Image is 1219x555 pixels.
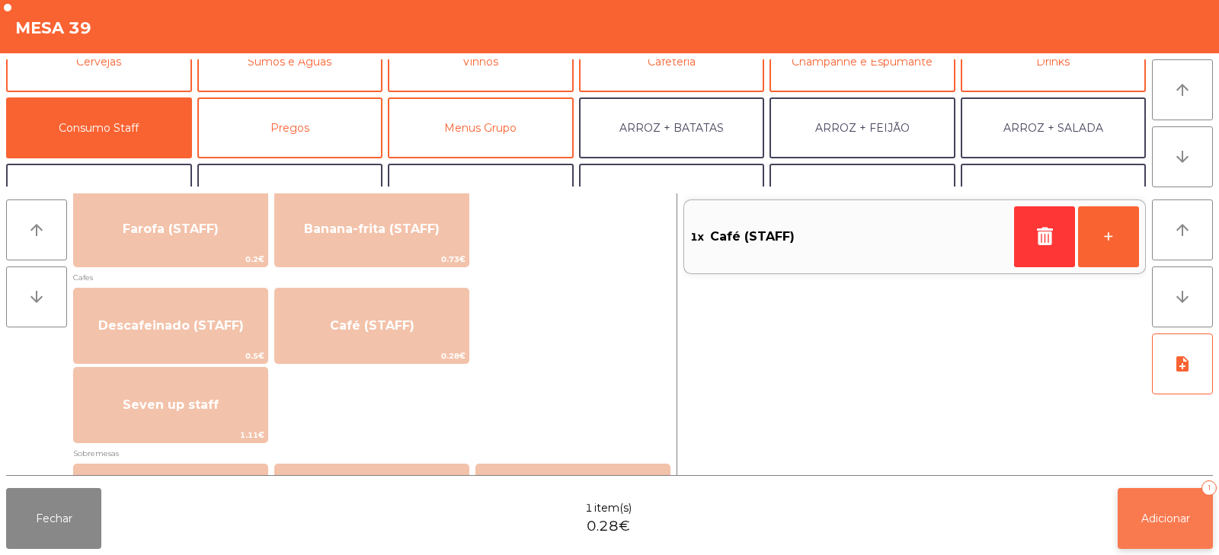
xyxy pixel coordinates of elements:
[961,164,1147,225] button: FEIJÃO + FEIJÃO
[197,31,383,92] button: Sumos e Águas
[73,446,670,461] span: Sobremesas
[6,97,192,158] button: Consumo Staff
[1173,221,1192,239] i: arrow_upward
[594,500,632,516] span: item(s)
[73,270,670,285] span: Cafes
[1152,59,1213,120] button: arrow_upward
[388,31,574,92] button: Vinhos
[123,397,219,412] span: Seven up staff
[388,164,574,225] button: BATATA + SALADA
[15,17,91,40] h4: Mesa 39
[690,225,704,248] span: 1x
[6,488,101,549] button: Fechar
[275,349,469,363] span: 0.28€
[6,31,192,92] button: Cervejas
[1173,288,1192,306] i: arrow_downward
[1152,199,1213,260] button: arrow_upward
[1152,126,1213,187] button: arrow_downward
[27,288,46,306] i: arrow_downward
[1078,206,1139,267] button: +
[1201,480,1217,496] div: 1
[961,97,1147,158] button: ARROZ + SALADA
[388,97,574,158] button: Menus Grupo
[769,31,955,92] button: Champanhe e Espumante
[585,500,593,516] span: 1
[769,164,955,225] button: FEIJÃO + SALADA
[74,349,267,363] span: 0.5€
[6,199,67,260] button: arrow_upward
[961,31,1147,92] button: Drinks
[6,266,67,327] button: arrow_downward
[587,516,630,537] span: 0.28€
[1173,355,1192,373] i: note_add
[330,318,414,333] span: Café (STAFF)
[74,428,267,442] span: 1.11€
[74,252,267,266] span: 0.2€
[197,97,383,158] button: Pregos
[579,31,765,92] button: Cafeteria
[1173,148,1192,166] i: arrow_downward
[710,225,795,248] span: Café (STAFF)
[769,97,955,158] button: ARROZ + FEIJÃO
[27,221,46,239] i: arrow_upward
[1141,512,1190,525] span: Adicionar
[1152,266,1213,327] button: arrow_downward
[579,97,765,158] button: ARROZ + BATATAS
[197,164,383,225] button: BATATA + FEIJÃO
[1173,81,1192,99] i: arrow_upward
[123,222,219,236] span: Farofa (STAFF)
[579,164,765,225] button: BATATA + BATATA
[1152,333,1213,394] button: note_add
[98,318,244,333] span: Descafeinado (STAFF)
[6,164,192,225] button: ARROZ + ARROZ
[304,222,440,236] span: Banana-frita (STAFF)
[275,252,469,266] span: 0.73€
[1118,488,1213,549] button: Adicionar1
